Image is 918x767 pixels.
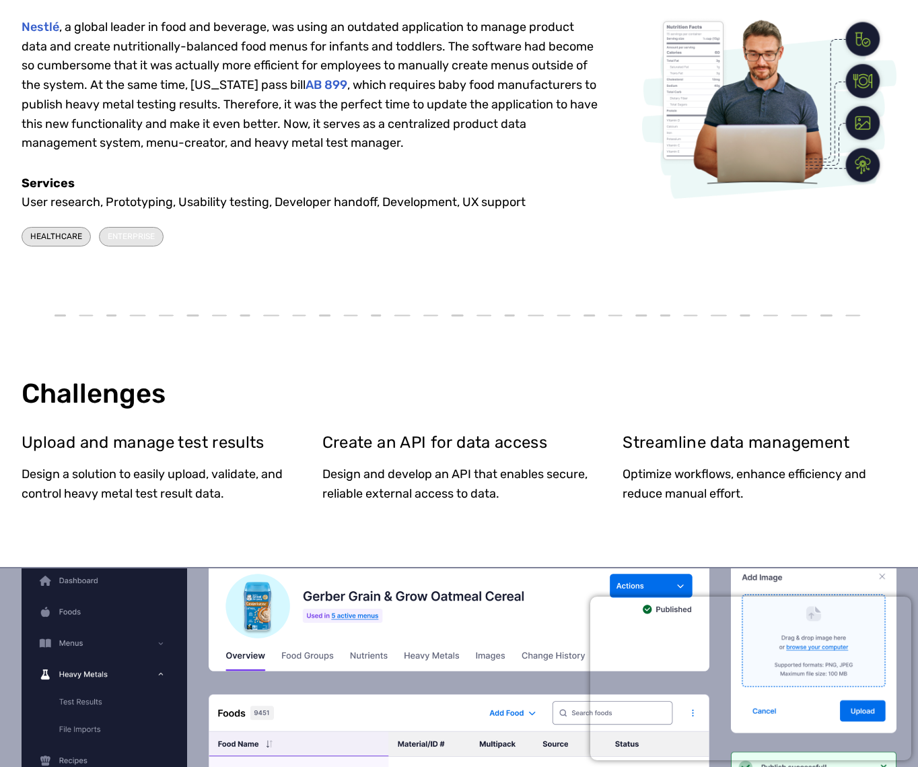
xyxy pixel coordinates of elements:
p: Design a solution to easily upload, validate, and control heavy metal test result data. [22,465,295,504]
p: Design and develop an API that enables secure, reliable external access to data. [322,465,596,504]
span: ENTERPRISE [108,230,155,243]
p: Streamline data management [623,430,896,455]
iframe: Popup CTA [590,597,911,760]
span: Last Name [264,1,312,12]
p: , a global leader in food and beverage, was using an outdated application to manage product data ... [22,18,599,154]
strong: Services [22,176,75,191]
span: Subscribe to UX Team newsletter. [17,187,524,199]
a: Nestlé [22,20,59,34]
p: User research, Prototyping, Usability testing, Developer handoff, Development, UX support [22,174,599,213]
div: Optimize workflows, enhance efficiency and reduce manual effort. [623,465,896,504]
p: Upload and manage test results [22,430,295,455]
a: ENTERPRISE [99,222,164,251]
h2: Challenges [22,378,896,409]
span: HEALTHCARE [30,230,82,243]
a: AB 899 [306,77,347,92]
input: Subscribe to UX Team newsletter. [3,189,12,198]
a: HEALTHCARE [22,222,91,251]
p: Create an API for data access [322,430,596,455]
